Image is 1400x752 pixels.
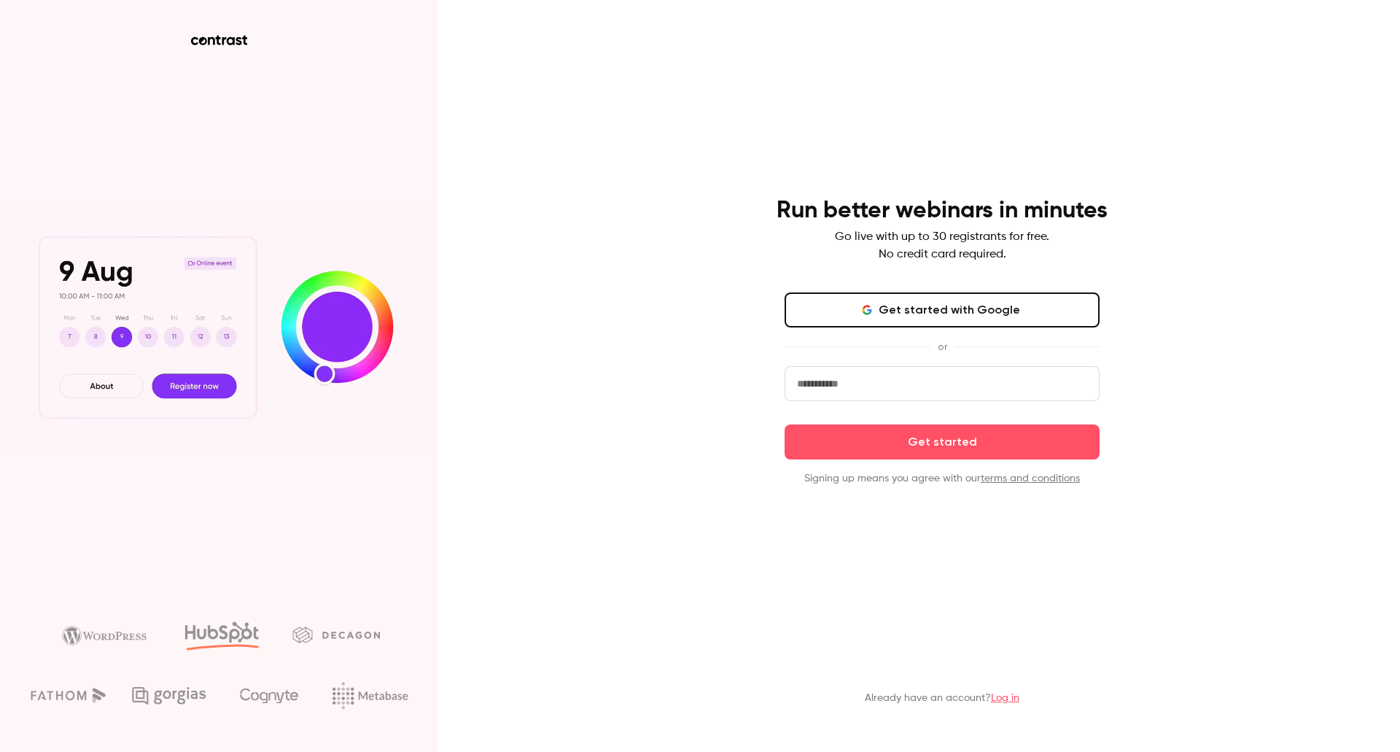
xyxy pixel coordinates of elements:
[292,627,380,643] img: decagon
[785,292,1100,327] button: Get started with Google
[835,228,1049,263] p: Go live with up to 30 registrants for free. No credit card required.
[930,339,954,354] span: or
[865,691,1019,705] p: Already have an account?
[785,471,1100,486] p: Signing up means you agree with our
[777,196,1108,225] h4: Run better webinars in minutes
[785,425,1100,460] button: Get started
[981,473,1080,484] a: terms and conditions
[991,693,1019,703] a: Log in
